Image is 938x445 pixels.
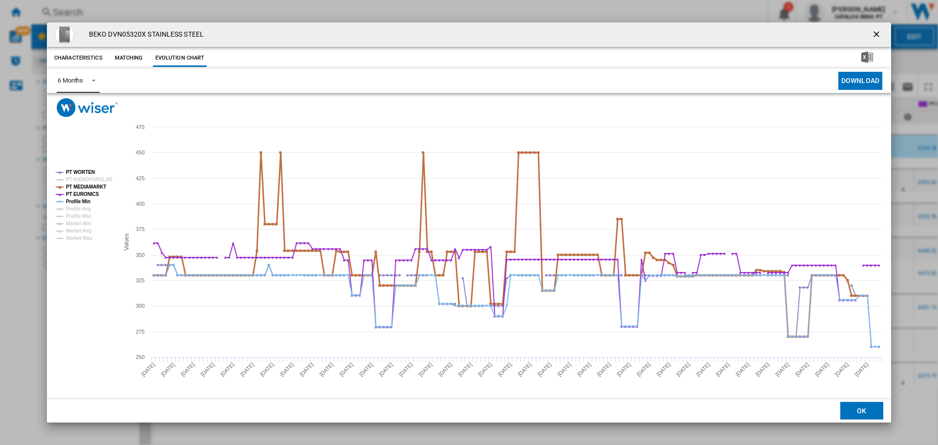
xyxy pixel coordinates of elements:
[838,72,882,90] button: Download
[536,361,553,378] tspan: [DATE]
[66,199,90,204] tspan: Profile Min
[55,25,74,44] img: 90483_0.jpg
[358,361,374,378] tspan: [DATE]
[636,361,652,378] tspan: [DATE]
[66,177,113,182] tspan: PT RADIOPOPULAR
[398,361,414,378] tspan: [DATE]
[136,329,145,335] tspan: 275
[715,361,731,378] tspan: [DATE]
[840,402,883,420] button: OK
[675,361,691,378] tspan: [DATE]
[596,361,612,378] tspan: [DATE]
[861,51,873,63] img: excel-24x24.png
[853,361,870,378] tspan: [DATE]
[84,30,204,40] h4: BEKO DVN05320X STAINLESS STEEL
[52,49,105,67] button: Characteristics
[66,221,91,226] tspan: Market Min
[136,226,145,232] tspan: 375
[872,29,883,41] ng-md-icon: getI18NText('BUTTONS.CLOSE_DIALOG')
[616,361,632,378] tspan: [DATE]
[136,124,145,130] tspan: 475
[319,361,335,378] tspan: [DATE]
[278,361,295,378] tspan: [DATE]
[57,98,118,117] img: logo_wiser_300x94.png
[298,361,315,378] tspan: [DATE]
[735,361,751,378] tspan: [DATE]
[378,361,394,378] tspan: [DATE]
[556,361,572,378] tspan: [DATE]
[136,149,145,155] tspan: 450
[136,354,145,360] tspan: 250
[160,361,176,378] tspan: [DATE]
[516,361,533,378] tspan: [DATE]
[66,191,99,197] tspan: PT EURONICS
[58,77,83,84] div: 6 Months
[219,361,235,378] tspan: [DATE]
[66,228,91,233] tspan: Market Avg
[477,361,493,378] tspan: [DATE]
[66,206,91,212] tspan: Profile Avg
[833,361,850,378] tspan: [DATE]
[66,184,107,190] tspan: PT MEDIAMARKT
[136,175,145,181] tspan: 425
[239,361,255,378] tspan: [DATE]
[66,235,92,241] tspan: Market Max
[655,361,671,378] tspan: [DATE]
[846,49,889,67] button: Download in Excel
[136,303,145,309] tspan: 300
[814,361,830,378] tspan: [DATE]
[123,233,130,251] tspan: Values
[136,252,145,258] tspan: 350
[153,49,207,67] button: Evolution chart
[180,361,196,378] tspan: [DATE]
[140,361,156,378] tspan: [DATE]
[417,361,433,378] tspan: [DATE]
[695,361,711,378] tspan: [DATE]
[868,25,887,44] button: getI18NText('BUTTONS.CLOSE_DIALOG')
[259,361,275,378] tspan: [DATE]
[754,361,770,378] tspan: [DATE]
[47,22,891,423] md-dialog: Product popup
[457,361,473,378] tspan: [DATE]
[774,361,790,378] tspan: [DATE]
[576,361,592,378] tspan: [DATE]
[794,361,810,378] tspan: [DATE]
[136,277,145,283] tspan: 325
[136,201,145,207] tspan: 400
[66,170,95,175] tspan: PT WORTEN
[199,361,215,378] tspan: [DATE]
[497,361,513,378] tspan: [DATE]
[437,361,453,378] tspan: [DATE]
[107,49,150,67] button: Matching
[66,213,92,219] tspan: Profile Max
[338,361,354,378] tspan: [DATE]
